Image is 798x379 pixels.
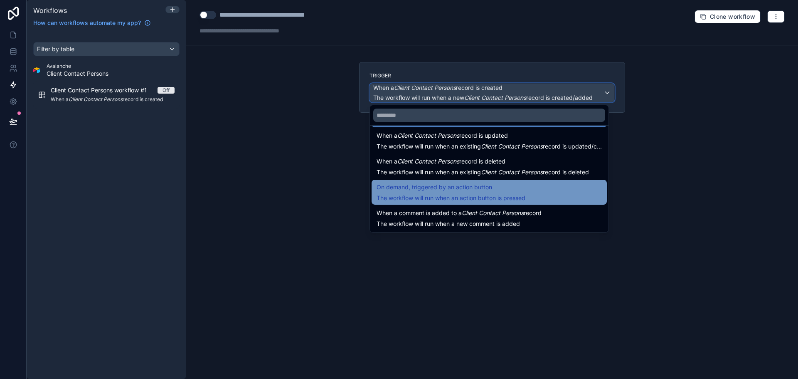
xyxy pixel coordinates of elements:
span: When a record is deleted [377,156,505,166]
span: The workflow will run when a new comment is added [377,220,520,227]
em: Client Contact Persons [462,209,524,216]
span: The workflow will run when an existing record is updated/changed [377,143,618,150]
span: On demand, triggered by an action button [377,182,492,192]
em: Client Contact Persons [397,158,459,165]
span: When a record is updated [377,131,508,141]
em: Client Contact Persons [481,168,543,176]
em: Client Contact Persons [481,143,543,150]
span: The workflow will run when an action button is pressed [377,194,525,201]
span: The workflow will run when an existing record is deleted [377,168,589,176]
span: When a comment is added to a record [377,208,542,218]
em: Client Contact Persons [397,132,459,139]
